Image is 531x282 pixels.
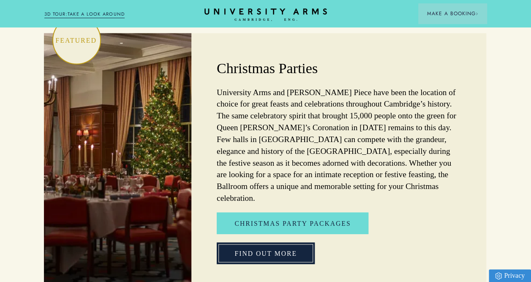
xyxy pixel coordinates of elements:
a: Home [204,8,327,22]
img: Privacy [495,272,502,279]
img: Arrow icon [475,12,478,15]
p: University Arms and [PERSON_NAME] Piece have been the location of choice for great feasts and cel... [217,87,461,204]
h2: Christmas Parties [217,59,461,78]
span: Make a Booking [427,10,478,17]
a: Find out More [217,243,315,264]
a: Christmas Party Packages [217,213,368,234]
button: Make a BookingArrow icon [418,3,487,24]
a: 3D TOUR:TAKE A LOOK AROUND [44,11,125,18]
p: Featured [52,33,100,47]
a: Privacy [489,269,531,282]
